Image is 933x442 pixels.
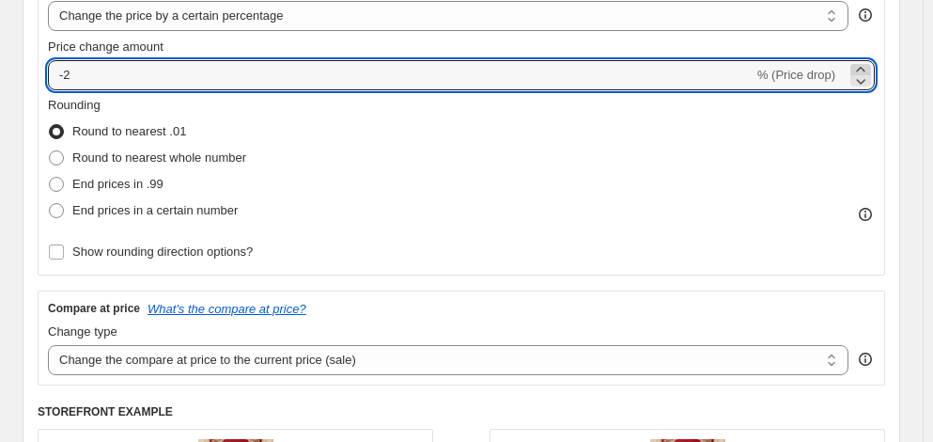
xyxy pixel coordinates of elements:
[757,68,835,82] span: % (Price drop)
[48,98,101,112] span: Rounding
[72,203,238,217] span: End prices in a certain number
[72,124,186,138] span: Round to nearest .01
[48,324,117,339] span: Change type
[48,60,754,90] input: -15
[72,245,253,259] span: Show rounding direction options?
[72,177,163,191] span: End prices in .99
[148,302,306,316] button: What's the compare at price?
[856,6,875,24] div: help
[856,350,875,369] div: help
[48,39,163,54] span: Price change amount
[48,301,140,316] h3: Compare at price
[72,150,246,165] span: Round to nearest whole number
[38,404,885,419] h6: STOREFRONT EXAMPLE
